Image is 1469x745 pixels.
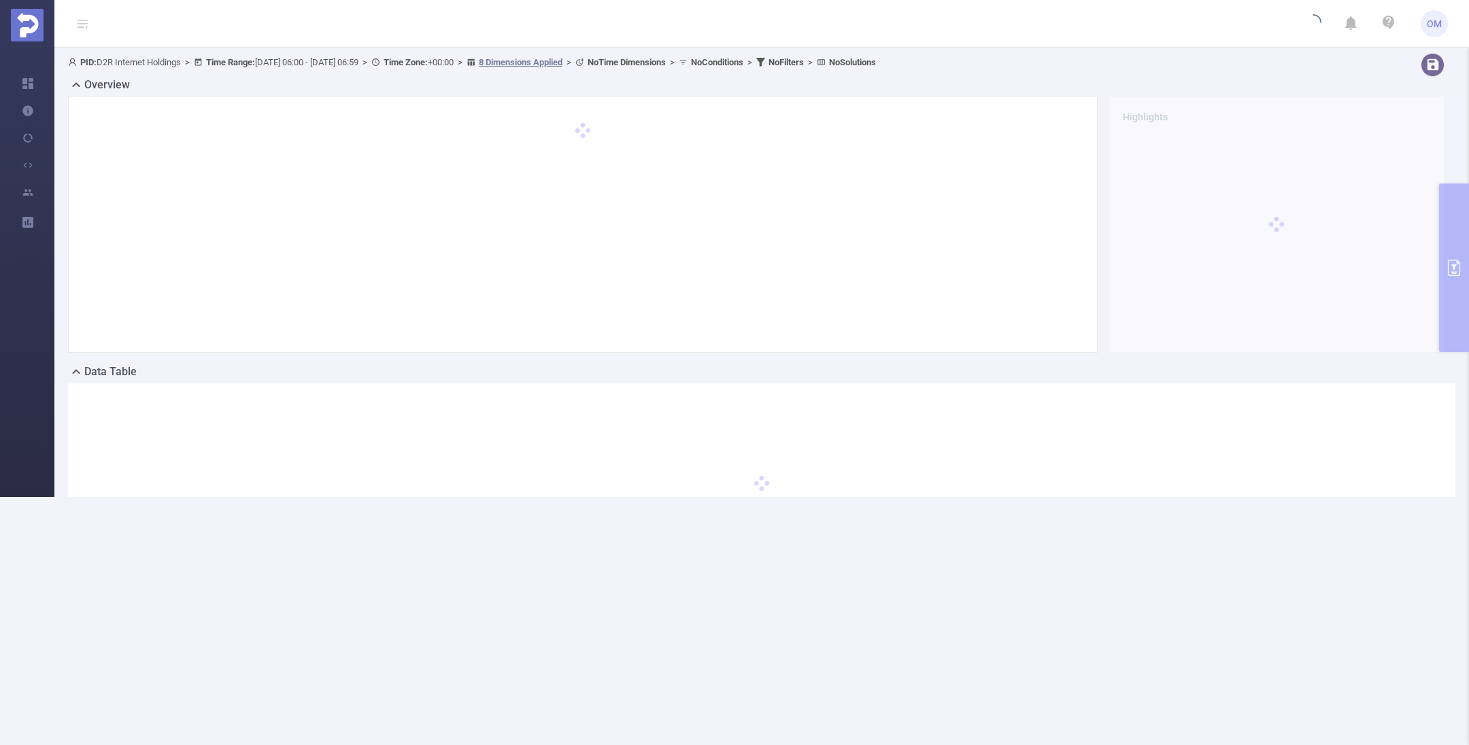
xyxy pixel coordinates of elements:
span: OM [1427,10,1442,37]
img: Protected Media [11,9,44,41]
span: > [358,57,371,67]
h2: Data Table [84,364,137,380]
u: 8 Dimensions Applied [479,57,562,67]
b: Time Zone: [384,57,428,67]
i: icon: loading [1305,14,1321,33]
span: > [181,57,194,67]
span: D2R Internet Holdings [DATE] 06:00 - [DATE] 06:59 +00:00 [68,57,876,67]
b: Time Range: [206,57,255,67]
b: No Conditions [691,57,743,67]
b: No Filters [769,57,804,67]
b: PID: [80,57,97,67]
span: > [562,57,575,67]
b: No Solutions [829,57,876,67]
i: icon: user [68,58,80,67]
span: > [743,57,756,67]
span: > [804,57,817,67]
span: > [454,57,467,67]
span: > [666,57,679,67]
b: No Time Dimensions [588,57,666,67]
h2: Overview [84,77,130,93]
